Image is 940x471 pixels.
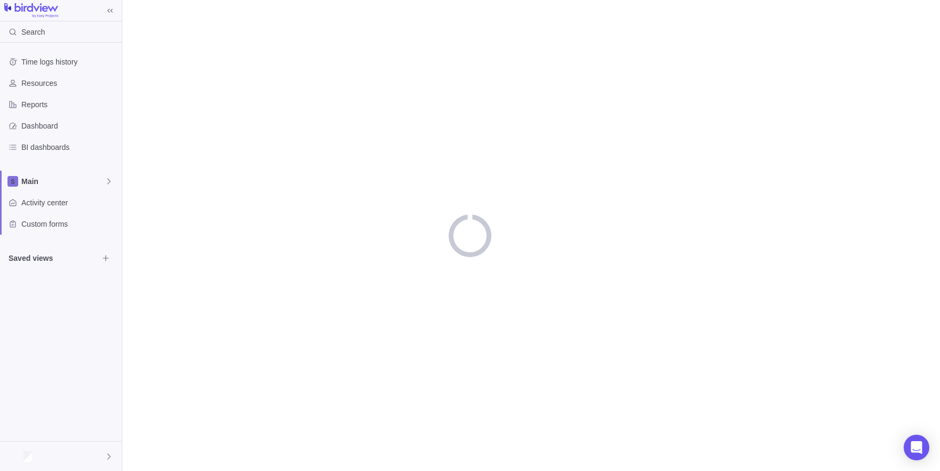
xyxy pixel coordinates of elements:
div: zd [6,450,19,463]
div: Open Intercom Messenger [904,435,929,460]
span: Time logs history [21,57,117,67]
div: loading [449,214,491,257]
span: Resources [21,78,117,89]
span: Browse views [98,251,113,266]
span: BI dashboards [21,142,117,153]
span: Main [21,176,105,187]
span: Search [21,27,45,37]
img: logo [4,3,58,18]
span: Reports [21,99,117,110]
span: Custom forms [21,219,117,229]
span: Dashboard [21,121,117,131]
span: Saved views [9,253,98,264]
span: Activity center [21,197,117,208]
